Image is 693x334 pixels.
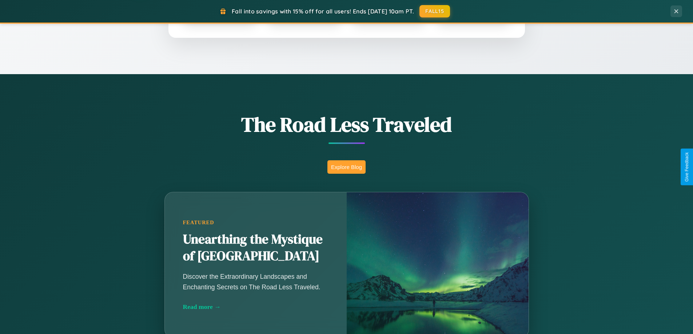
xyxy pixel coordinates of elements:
p: Discover the Extraordinary Landscapes and Enchanting Secrets on The Road Less Traveled. [183,271,328,292]
button: Explore Blog [327,160,366,174]
span: Fall into savings with 15% off for all users! Ends [DATE] 10am PT. [232,8,414,15]
div: Featured [183,220,328,226]
div: Give Feedback [684,152,689,182]
h2: Unearthing the Mystique of [GEOGRAPHIC_DATA] [183,231,328,265]
button: FALL15 [419,5,450,17]
h1: The Road Less Traveled [128,110,565,138]
div: Read more → [183,303,328,311]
